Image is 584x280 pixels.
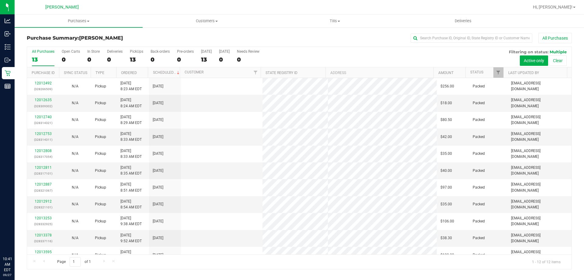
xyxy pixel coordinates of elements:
[549,55,567,66] button: Clear
[237,49,259,54] div: Needs Review
[130,56,143,63] div: 13
[201,49,212,54] div: [DATE]
[72,218,78,224] button: N/A
[509,49,548,54] span: Filtering on status:
[153,235,163,241] span: [DATE]
[31,204,55,210] p: (328321101)
[87,49,100,54] div: In Store
[447,18,480,24] span: Deliveries
[120,97,142,109] span: [DATE] 8:24 AM EDT
[72,101,78,105] span: Not Applicable
[79,35,123,41] span: [PERSON_NAME]
[95,134,106,140] span: Pickup
[251,67,261,78] a: Filter
[5,70,11,76] inline-svg: Retail
[95,100,106,106] span: Pickup
[440,218,454,224] span: $106.00
[219,49,230,54] div: [DATE]
[31,86,55,92] p: (328266509)
[72,151,78,157] button: N/A
[185,70,203,74] a: Customer
[120,114,142,126] span: [DATE] 8:29 AM EDT
[95,151,106,157] span: Pickup
[473,151,485,157] span: Packed
[95,218,106,224] span: Pickup
[201,56,212,63] div: 13
[470,70,483,74] a: Status
[35,216,52,220] a: 12013253
[72,236,78,240] span: Not Applicable
[120,232,142,244] span: [DATE] 9:52 AM EDT
[538,33,572,43] button: All Purchases
[31,238,55,244] p: (328337116)
[72,118,78,122] span: Not Applicable
[31,188,55,193] p: (328321067)
[143,15,271,27] a: Customers
[440,168,452,174] span: $40.00
[70,257,81,267] input: 1
[511,97,568,109] span: [EMAIL_ADDRESS][DOMAIN_NAME]
[493,67,503,78] a: Filter
[271,18,398,24] span: Tills
[72,84,78,88] span: Not Applicable
[3,256,12,273] p: 10:41 AM EDT
[533,5,572,9] span: Hi, [PERSON_NAME]!
[72,185,78,190] button: N/A
[72,134,78,140] button: N/A
[177,49,194,54] div: Pre-orders
[120,215,142,227] span: [DATE] 9:38 AM EDT
[511,232,568,244] span: [EMAIL_ADDRESS][DOMAIN_NAME]
[511,80,568,92] span: [EMAIL_ADDRESS][DOMAIN_NAME]
[35,199,52,204] a: 12012912
[153,168,163,174] span: [DATE]
[72,168,78,174] button: N/A
[120,249,144,261] span: [DATE] 10:25 AM EDT
[153,70,181,75] a: Scheduled
[35,250,52,254] a: 12013595
[511,182,568,193] span: [EMAIL_ADDRESS][DOMAIN_NAME]
[153,117,163,123] span: [DATE]
[440,201,452,207] span: $35.00
[120,165,142,176] span: [DATE] 8:35 AM EDT
[35,149,52,153] a: 12012808
[31,154,55,160] p: (328317054)
[35,165,52,170] a: 12012811
[440,134,452,140] span: $42.00
[3,273,12,277] p: 09/27
[237,56,259,63] div: 0
[440,185,452,190] span: $97.00
[473,235,485,241] span: Packed
[72,117,78,123] button: N/A
[31,120,55,126] p: (328314321)
[473,134,485,140] span: Packed
[107,56,123,63] div: 0
[95,235,106,241] span: Pickup
[72,151,78,156] span: Not Applicable
[120,80,142,92] span: [DATE] 8:23 AM EDT
[35,233,52,237] a: 12013378
[473,185,485,190] span: Packed
[27,35,208,41] h3: Purchase Summary:
[151,56,170,63] div: 0
[95,117,106,123] span: Pickup
[177,56,194,63] div: 0
[31,221,55,227] p: (328332925)
[473,218,485,224] span: Packed
[440,117,452,123] span: $80.50
[438,71,454,75] a: Amount
[411,34,532,43] input: Search Purchase ID, Original ID, State Registry ID or Customer Name...
[153,83,163,89] span: [DATE]
[120,182,142,193] span: [DATE] 8:51 AM EDT
[95,185,106,190] span: Pickup
[72,100,78,106] button: N/A
[72,168,78,173] span: Not Applicable
[266,71,297,75] a: State Registry ID
[511,148,568,160] span: [EMAIL_ADDRESS][DOMAIN_NAME]
[35,132,52,136] a: 12012753
[72,219,78,223] span: Not Applicable
[508,71,539,75] a: Last Updated By
[399,15,527,27] a: Deliveries
[32,56,54,63] div: 13
[153,218,163,224] span: [DATE]
[153,151,163,157] span: [DATE]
